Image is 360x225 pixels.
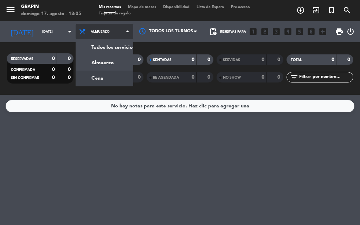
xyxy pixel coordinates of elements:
[68,75,72,80] strong: 0
[332,57,334,62] strong: 0
[65,27,74,36] i: arrow_drop_down
[343,6,351,14] i: search
[160,5,193,9] span: Disponibilidad
[52,67,55,72] strong: 0
[312,6,320,14] i: exit_to_app
[11,76,39,80] span: SIN CONFIRMAR
[346,27,355,36] i: power_settings_new
[111,102,249,110] div: No hay notas para este servicio. Haz clic para agregar una
[76,71,133,86] a: Cena
[298,73,353,81] input: Filtrar por nombre...
[277,75,282,80] strong: 0
[277,57,282,62] strong: 0
[76,55,133,71] a: Almuerzo
[262,75,264,80] strong: 0
[153,76,179,79] span: RE AGENDADA
[318,27,327,36] i: add_box
[5,4,16,17] button: menu
[68,56,72,61] strong: 0
[11,57,33,61] span: RESERVADAS
[52,75,55,80] strong: 0
[192,75,194,80] strong: 0
[21,11,81,18] div: domingo 17. agosto - 13:05
[296,6,305,14] i: add_circle_outline
[192,57,194,62] strong: 0
[223,58,240,62] span: SERVIDAS
[52,56,55,61] strong: 0
[347,57,352,62] strong: 0
[307,27,316,36] i: looks_6
[272,27,281,36] i: looks_3
[209,27,217,36] span: pending_actions
[21,4,81,11] div: GRAPIN
[5,25,39,39] i: [DATE]
[11,68,35,72] span: CONFIRMADA
[335,27,343,36] span: print
[153,58,172,62] span: SENTADAS
[95,5,124,9] span: Mis reservas
[220,30,246,34] span: Reservas para
[283,27,292,36] i: looks_4
[68,67,72,72] strong: 0
[291,58,302,62] span: TOTAL
[249,27,258,36] i: looks_one
[295,27,304,36] i: looks_5
[76,40,133,55] a: Todos los servicios
[124,5,160,9] span: Mapa de mesas
[207,57,212,62] strong: 0
[327,6,336,14] i: turned_in_not
[223,76,241,79] span: NO SHOW
[138,57,142,62] strong: 0
[95,12,134,15] span: Tarjetas de regalo
[91,30,110,34] span: Almuerzo
[138,75,142,80] strong: 0
[346,21,355,42] div: LOG OUT
[5,4,16,15] i: menu
[227,5,253,9] span: Pre-acceso
[207,75,212,80] strong: 0
[290,73,298,81] i: filter_list
[260,27,269,36] i: looks_two
[262,57,264,62] strong: 0
[193,5,227,9] span: Lista de Espera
